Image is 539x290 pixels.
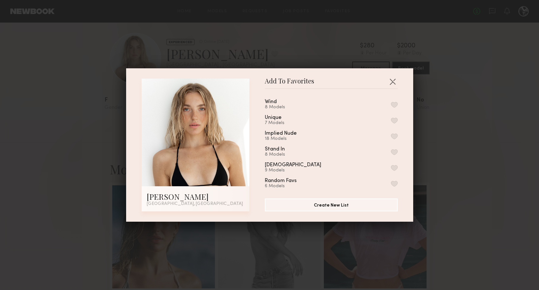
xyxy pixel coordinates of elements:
div: Random Favs [265,178,297,184]
div: Stand In [265,147,285,152]
span: Add To Favorites [265,79,314,88]
div: 8 Models [265,152,300,157]
div: 6 Models [265,184,312,189]
div: 9 Models [265,168,337,173]
div: [DEMOGRAPHIC_DATA] [265,162,321,168]
button: Create New List [265,198,398,211]
div: 18 Models [265,136,312,141]
div: [PERSON_NAME] [147,191,244,202]
div: 8 Models [265,105,292,110]
div: Implied Nude [265,131,297,136]
div: Wind [265,99,277,105]
div: Unique [265,115,282,121]
button: Close [387,76,398,87]
div: 7 Models [265,121,297,126]
div: [GEOGRAPHIC_DATA], [GEOGRAPHIC_DATA] [147,202,244,206]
